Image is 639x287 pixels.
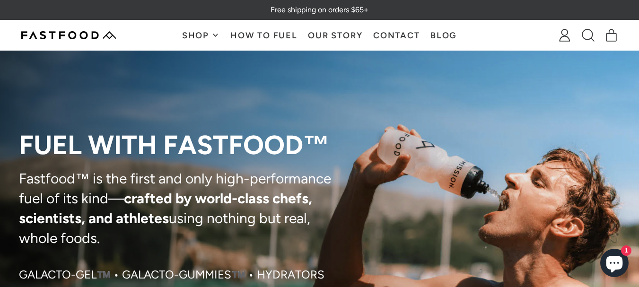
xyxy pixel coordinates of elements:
img: Fastfood [21,31,116,39]
a: Contact [368,20,425,50]
p: Galacto-Gel™️ • Galacto-Gummies™️ • Hydrators [19,267,324,282]
button: Shop [176,20,225,50]
a: How To Fuel [225,20,303,50]
span: Shop [182,31,211,40]
strong: crafted by world-class chefs, scientists, and athletes [19,190,312,227]
p: Fastfood™ is the first and only high-performance fuel of its kind— using nothing but real, whole ... [19,169,339,248]
inbox-online-store-chat: Shopify online store chat [597,249,631,279]
a: Blog [425,20,463,50]
a: Our Story [303,20,368,50]
p: Fuel with Fastfood™ [19,131,339,159]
